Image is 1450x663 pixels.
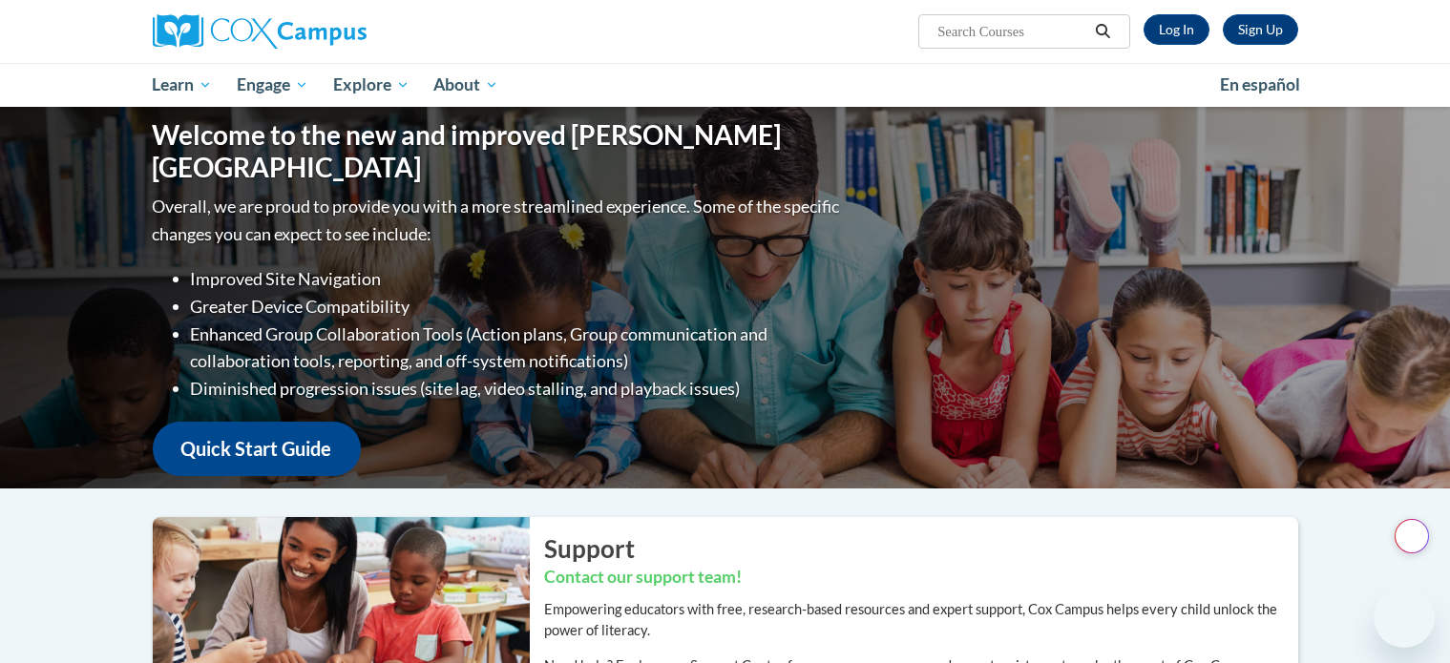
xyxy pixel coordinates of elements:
li: Diminished progression issues (site lag, video stalling, and playback issues) [191,375,845,403]
a: Quick Start Guide [153,422,361,476]
span: About [433,73,498,96]
iframe: Button to launch messaging window [1374,587,1435,648]
h3: Contact our support team! [544,566,1298,590]
input: Search Courses [935,20,1088,43]
h1: Welcome to the new and improved [PERSON_NAME][GEOGRAPHIC_DATA] [153,119,845,183]
li: Improved Site Navigation [191,265,845,293]
li: Greater Device Compatibility [191,293,845,321]
a: Explore [321,63,422,107]
span: Explore [333,73,410,96]
p: Empowering educators with free, research-based resources and expert support, Cox Campus helps eve... [544,599,1298,641]
a: Cox Campus [153,14,515,49]
a: Engage [224,63,321,107]
span: En español [1220,74,1300,94]
h2: Support [544,531,1298,566]
a: About [421,63,511,107]
img: Cox Campus [153,14,367,49]
span: Engage [237,73,308,96]
button: Search [1088,20,1117,43]
a: Register [1223,14,1298,45]
a: Learn [140,63,225,107]
a: En español [1208,65,1313,105]
li: Enhanced Group Collaboration Tools (Action plans, Group communication and collaboration tools, re... [191,321,845,376]
a: Log In [1144,14,1209,45]
div: Main menu [124,63,1327,107]
span: Learn [152,73,212,96]
p: Overall, we are proud to provide you with a more streamlined experience. Some of the specific cha... [153,193,845,248]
